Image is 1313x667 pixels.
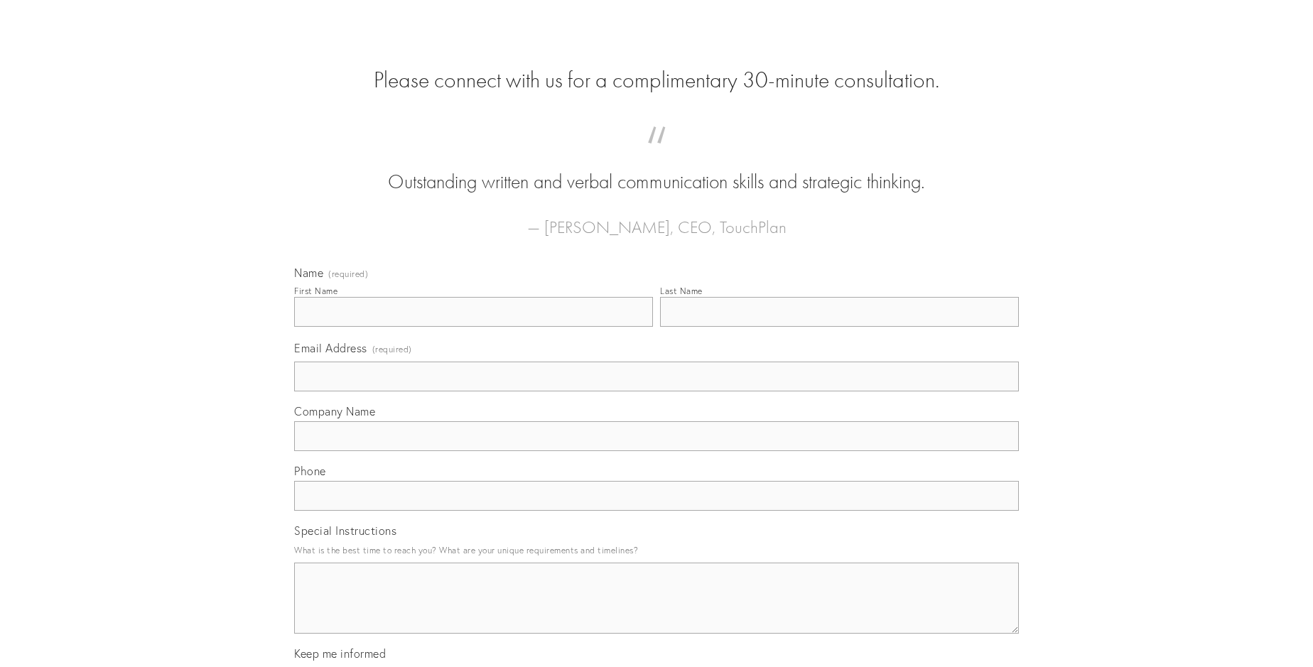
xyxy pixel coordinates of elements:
div: First Name [294,286,337,296]
span: (required) [372,340,412,359]
figcaption: — [PERSON_NAME], CEO, TouchPlan [317,196,996,242]
span: Company Name [294,404,375,418]
span: “ [317,141,996,168]
blockquote: Outstanding written and verbal communication skills and strategic thinking. [317,141,996,196]
span: Email Address [294,341,367,355]
span: Keep me informed [294,646,386,661]
span: (required) [328,270,368,278]
div: Last Name [660,286,703,296]
span: Phone [294,464,326,478]
span: Name [294,266,323,280]
span: Special Instructions [294,524,396,538]
p: What is the best time to reach you? What are your unique requirements and timelines? [294,541,1019,560]
h2: Please connect with us for a complimentary 30-minute consultation. [294,67,1019,94]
